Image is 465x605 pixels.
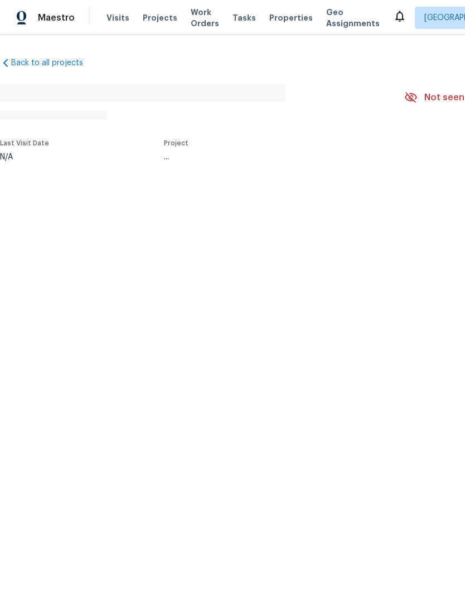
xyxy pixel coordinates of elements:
[326,7,380,29] span: Geo Assignments
[191,7,219,29] span: Work Orders
[106,12,129,23] span: Visits
[164,153,378,161] div: ...
[232,14,256,22] span: Tasks
[143,12,177,23] span: Projects
[164,140,188,147] span: Project
[269,12,313,23] span: Properties
[38,12,75,23] span: Maestro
